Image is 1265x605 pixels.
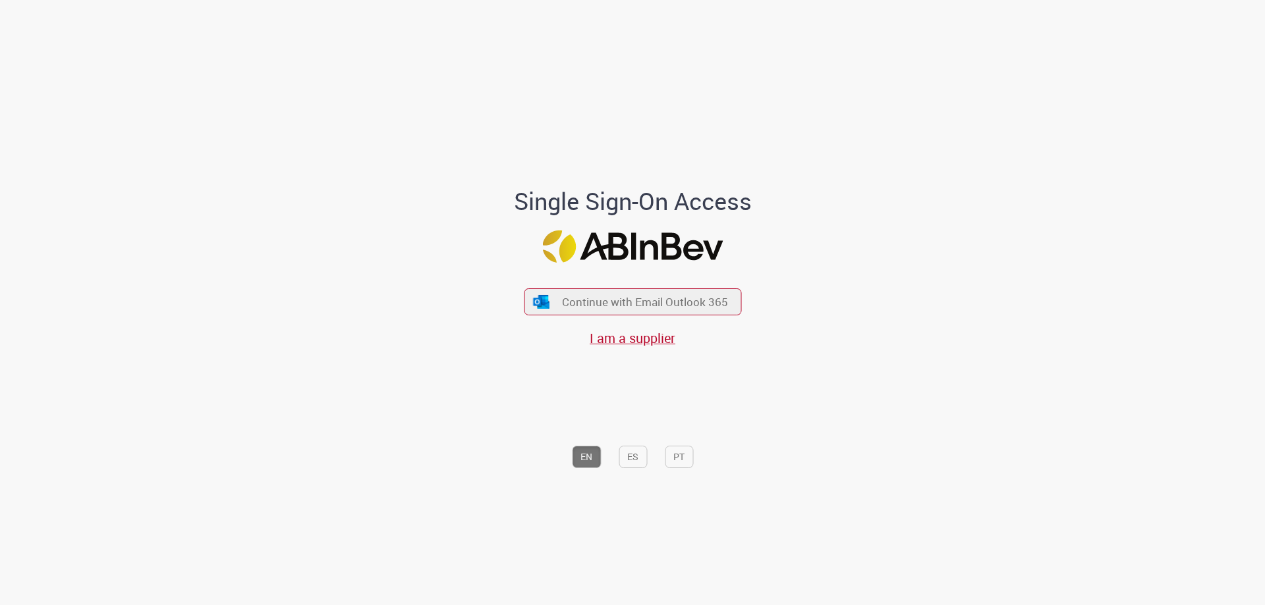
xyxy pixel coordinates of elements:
button: ícone Azure/Microsoft 360 Continue with Email Outlook 365 [524,288,741,315]
a: I am a supplier [590,329,675,347]
button: PT [665,446,693,468]
img: ícone Azure/Microsoft 360 [532,295,551,309]
button: ES [619,446,647,468]
img: Logo ABInBev [542,230,723,263]
span: Continue with Email Outlook 365 [562,294,728,309]
h1: Single Sign-On Access [450,188,816,215]
button: EN [572,446,601,468]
